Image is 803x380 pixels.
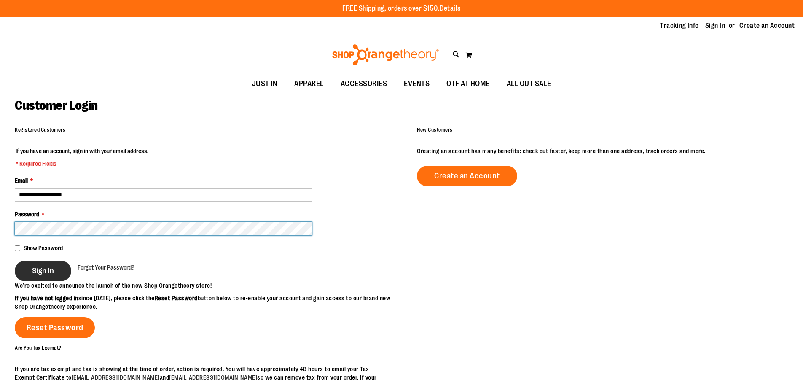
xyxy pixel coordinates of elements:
a: Create an Account [417,166,517,186]
span: JUST IN [252,74,278,93]
span: Sign In [32,266,54,275]
a: Sign In [705,21,725,30]
span: Reset Password [27,323,83,332]
span: APPAREL [294,74,324,93]
span: Forgot Your Password? [78,264,134,271]
img: Shop Orangetheory [331,44,440,65]
a: Details [440,5,461,12]
a: Reset Password [15,317,95,338]
span: OTF AT HOME [446,74,490,93]
span: EVENTS [404,74,430,93]
legend: If you have an account, sign in with your email address. [15,147,149,168]
a: Create an Account [739,21,795,30]
span: ACCESSORIES [341,74,387,93]
strong: Registered Customers [15,127,65,133]
p: FREE Shipping, orders over $150. [342,4,461,13]
p: Creating an account has many benefits: check out faster, keep more than one address, track orders... [417,147,788,155]
span: Show Password [24,245,63,251]
button: Sign In [15,261,71,281]
span: * Required Fields [16,159,148,168]
span: ALL OUT SALE [507,74,551,93]
a: Forgot Your Password? [78,263,134,272]
p: since [DATE], please click the button below to re-enable your account and gain access to our bran... [15,294,402,311]
strong: If you have not logged in [15,295,78,302]
span: Email [15,177,28,184]
span: Customer Login [15,98,97,113]
p: We’re excited to announce the launch of the new Shop Orangetheory store! [15,281,402,290]
span: Create an Account [434,171,500,181]
span: Password [15,211,39,218]
strong: New Customers [417,127,453,133]
a: Tracking Info [660,21,699,30]
strong: Are You Tax Exempt? [15,345,62,350]
strong: Reset Password [155,295,198,302]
